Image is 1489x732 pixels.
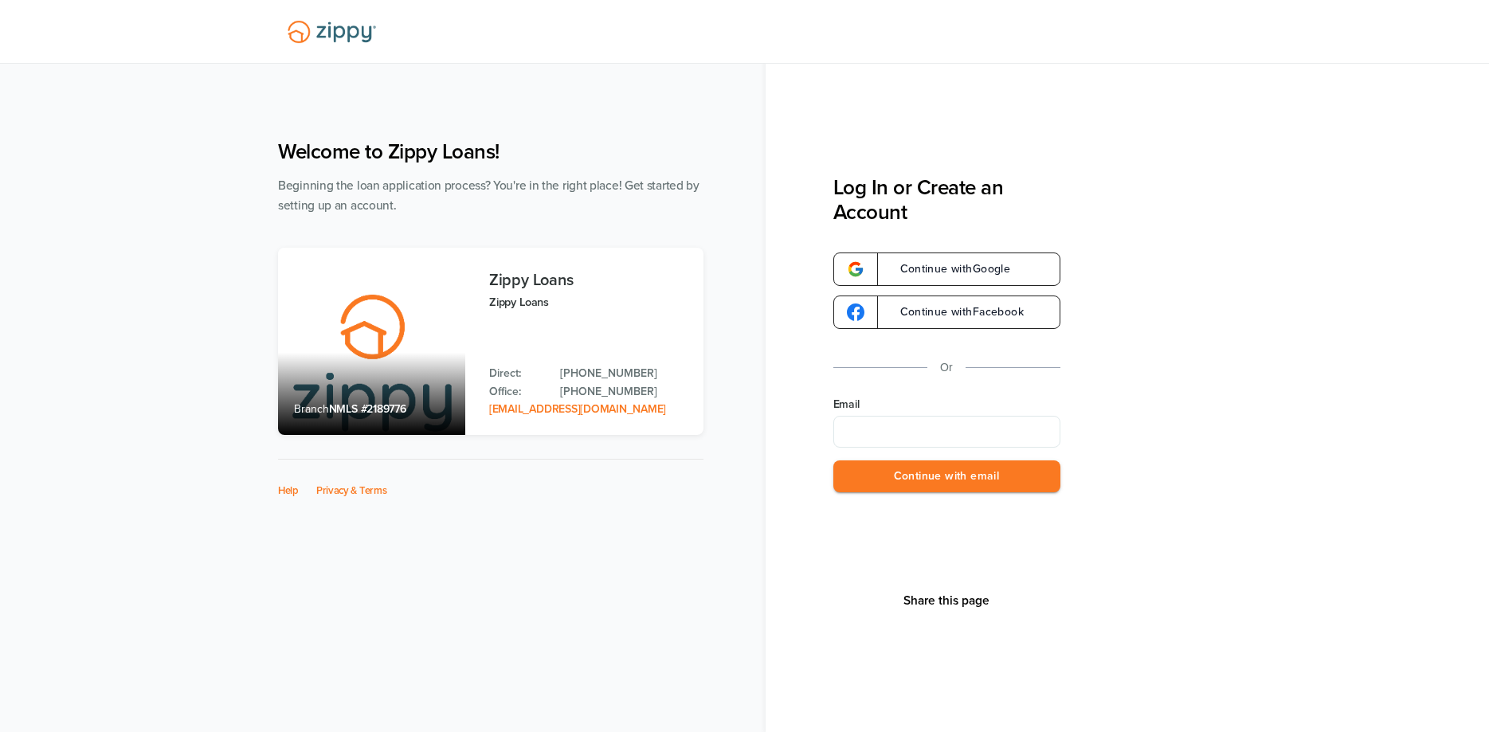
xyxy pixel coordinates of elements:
a: Direct Phone: 512-975-2947 [560,365,688,382]
img: google-logo [847,260,864,278]
h3: Log In or Create an Account [833,175,1060,225]
img: Lender Logo [278,14,386,50]
a: google-logoContinue withFacebook [833,296,1060,329]
button: Share This Page [899,593,994,609]
span: NMLS #2189776 [329,402,406,416]
a: Help [278,484,299,497]
p: Direct: [489,365,544,382]
p: Office: [489,383,544,401]
p: Zippy Loans [489,293,688,311]
p: Or [940,358,953,378]
a: Email Address: zippyguide@zippymh.com [489,402,666,416]
a: Office Phone: 512-975-2947 [560,383,688,401]
h1: Welcome to Zippy Loans! [278,139,703,164]
a: google-logoContinue withGoogle [833,252,1060,286]
span: Beginning the loan application process? You're in the right place! Get started by setting up an a... [278,178,699,213]
label: Email [833,397,1060,413]
span: Continue with Facebook [884,307,1024,318]
h3: Zippy Loans [489,272,688,289]
a: Privacy & Terms [316,484,387,497]
span: Branch [294,402,329,416]
button: Continue with email [833,460,1060,493]
span: Continue with Google [884,264,1011,275]
input: Email Address [833,416,1060,448]
img: google-logo [847,303,864,321]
